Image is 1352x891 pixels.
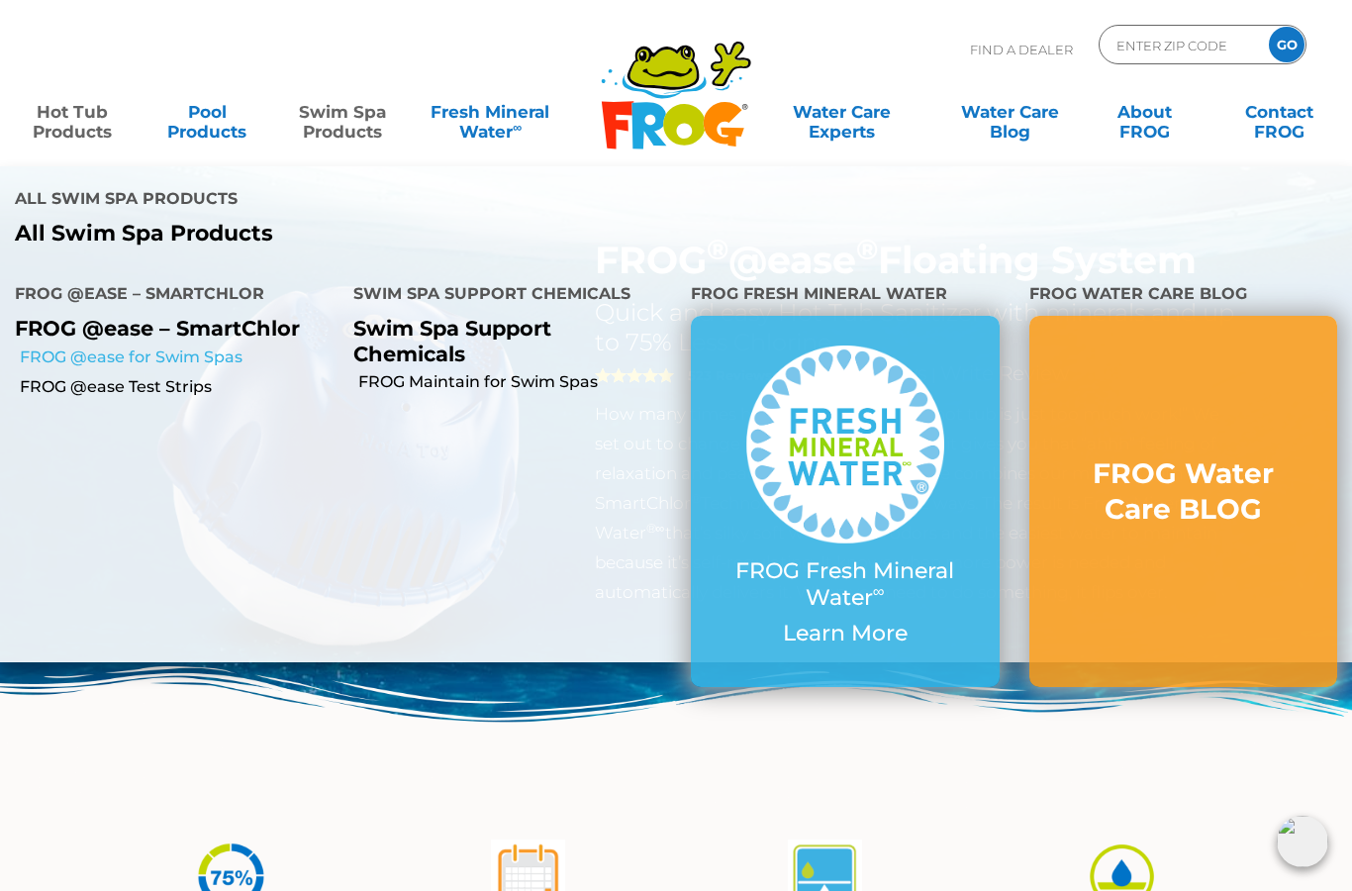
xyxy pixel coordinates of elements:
a: FROG @ease for Swim Spas [20,346,338,368]
a: Hot TubProducts [20,92,125,132]
a: All Swim Spa Products [15,221,661,247]
p: Find A Dealer [970,25,1073,74]
input: Zip Code Form [1114,31,1248,59]
a: FROG Fresh Mineral Water∞ Learn More [730,346,960,656]
p: Learn More [730,621,960,646]
a: FROG Water Care BLOG [1069,455,1299,547]
a: Swim Spa Support Chemicals [353,316,551,365]
a: Fresh MineralWater∞ [425,92,556,132]
a: Water CareBlog [957,92,1062,132]
a: AboutFROG [1093,92,1198,132]
a: FROG Maintain for Swim Spas [358,371,677,393]
sup: ∞ [873,581,885,601]
a: ContactFROG [1227,92,1332,132]
h4: Swim Spa Support Chemicals [353,276,662,316]
h4: FROG Water Care BLOG [1029,276,1338,316]
a: PoolProducts [154,92,259,132]
a: FROG @ease Test Strips [20,376,338,398]
sup: ∞ [513,120,522,135]
input: GO [1269,27,1304,62]
p: FROG Fresh Mineral Water [730,558,960,611]
h4: FROG Fresh Mineral Water [691,276,1000,316]
h4: All Swim Spa Products [15,181,661,221]
p: FROG @ease – SmartChlor [15,316,324,341]
h3: FROG Water Care BLOG [1069,455,1299,528]
a: Swim SpaProducts [290,92,395,132]
img: openIcon [1277,816,1328,867]
h4: FROG @ease – SmartChlor [15,276,324,316]
a: Water CareExperts [756,92,926,132]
